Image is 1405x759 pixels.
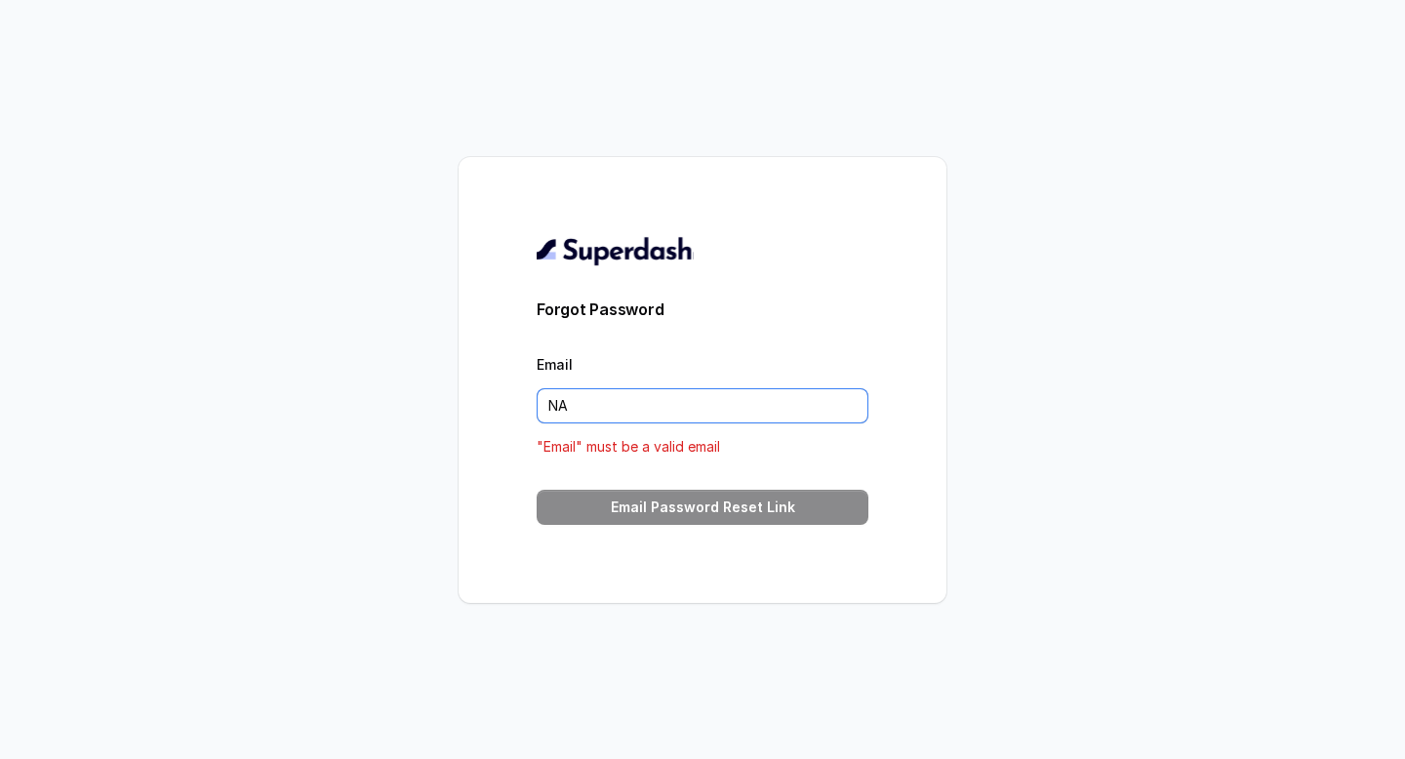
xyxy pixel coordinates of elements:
[537,490,868,525] button: Email Password Reset Link
[537,356,573,373] label: Email
[537,235,694,266] img: light.svg
[537,298,868,321] h3: Forgot Password
[537,388,868,423] input: youremail@example.com
[537,435,868,459] p: "Email" must be a valid email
